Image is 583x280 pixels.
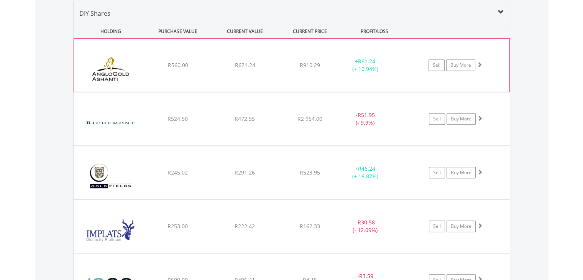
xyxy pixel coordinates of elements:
[358,219,375,226] span: R30.58
[358,111,375,119] span: R51.95
[447,167,476,178] a: Buy More
[336,58,394,73] div: + (+ 10.94%)
[337,111,394,127] div: - (- 9.9%)
[429,221,445,232] a: Sell
[235,222,255,230] span: R222.42
[429,113,445,125] a: Sell
[168,61,188,69] span: R560.00
[297,115,322,122] span: R2 954.00
[279,24,340,38] div: CURRENT PRICE
[447,221,476,232] a: Buy More
[74,24,144,38] div: HOLDING
[145,24,211,38] div: PURCHASE VALUE
[447,113,476,125] a: Buy More
[300,61,320,69] span: R910.29
[358,58,375,65] span: R61.24
[359,272,373,280] span: R3.59
[300,222,320,230] span: R162.33
[168,222,188,230] span: R253.00
[235,61,255,69] span: R621.24
[300,169,320,176] span: R523.95
[358,165,375,172] span: R46.24
[212,24,278,38] div: CURRENT VALUE
[77,102,143,143] img: EQU.ZA.CFR.png
[77,156,143,197] img: EQU.ZA.GFI.png
[78,48,144,90] img: EQU.ZA.ANG.png
[235,169,255,176] span: R291.26
[79,9,110,18] span: DIY Shares
[168,169,188,176] span: R245.02
[168,115,188,122] span: R524.50
[429,59,445,71] a: Sell
[429,167,445,178] a: Sell
[446,59,475,71] a: Buy More
[342,24,407,38] div: PROFIT/LOSS
[337,219,394,234] div: - (- 12.09%)
[235,115,255,122] span: R472.55
[337,165,394,180] div: + (+ 18.87%)
[77,209,143,251] img: EQU.ZA.IMP.png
